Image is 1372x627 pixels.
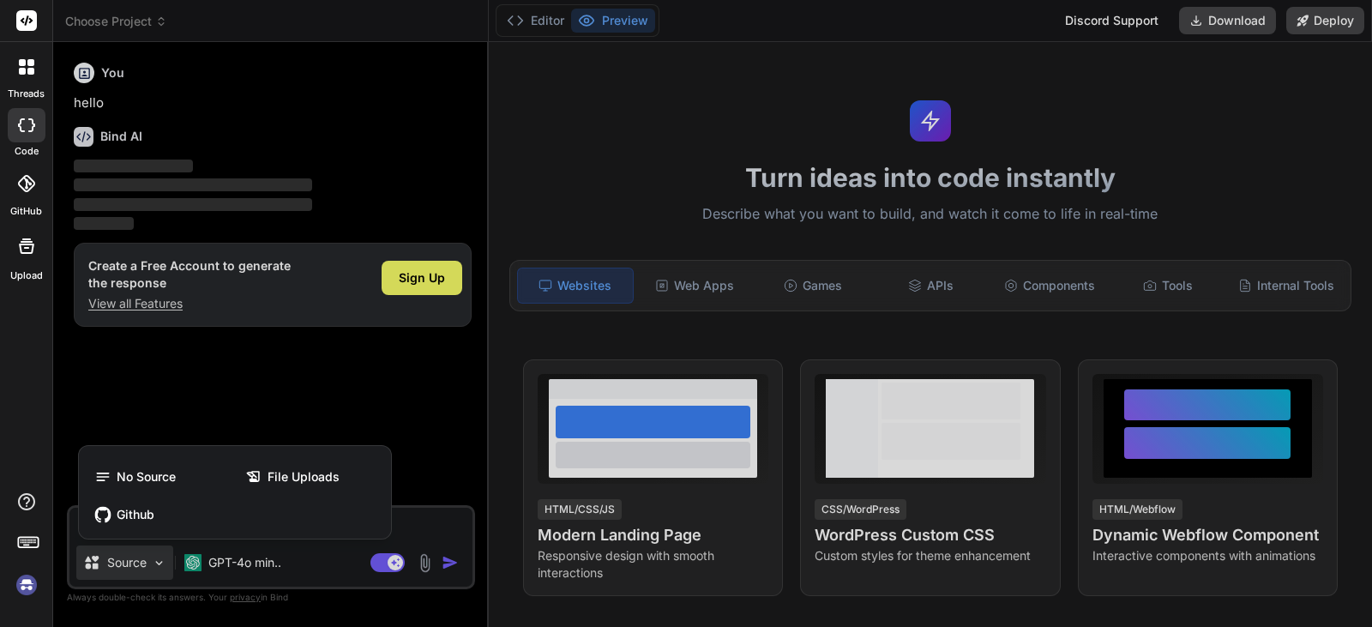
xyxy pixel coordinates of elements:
[268,468,340,485] span: File Uploads
[15,144,39,159] label: code
[117,468,176,485] span: No Source
[12,570,41,600] img: signin
[117,506,154,523] span: Github
[8,87,45,101] label: threads
[10,204,42,219] label: GitHub
[10,268,43,283] label: Upload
